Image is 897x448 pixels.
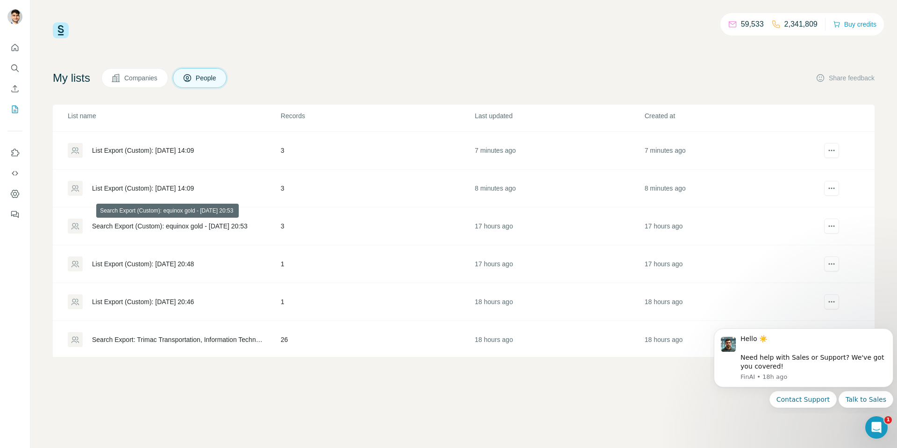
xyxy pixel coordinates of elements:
[7,185,22,202] button: Dashboard
[92,259,194,269] div: List Export (Custom): [DATE] 20:48
[474,132,644,170] td: 7 minutes ago
[7,80,22,97] button: Enrich CSV
[884,416,892,424] span: 1
[824,143,839,158] button: actions
[644,170,814,207] td: 8 minutes ago
[124,73,158,83] span: Companies
[474,245,644,283] td: 17 hours ago
[53,71,90,85] h4: My lists
[645,111,813,121] p: Created at
[7,144,22,161] button: Use Surfe on LinkedIn
[865,416,888,439] iframe: Intercom live chat
[644,132,814,170] td: 7 minutes ago
[280,321,474,359] td: 26
[474,283,644,321] td: 18 hours ago
[644,207,814,245] td: 17 hours ago
[280,170,474,207] td: 3
[7,206,22,223] button: Feedback
[475,111,643,121] p: Last updated
[816,73,875,83] button: Share feedback
[474,321,644,359] td: 18 hours ago
[474,170,644,207] td: 8 minutes ago
[824,256,839,271] button: actions
[53,22,69,38] img: Surfe Logo
[92,184,194,193] div: List Export (Custom): [DATE] 14:09
[92,146,194,155] div: List Export (Custom): [DATE] 14:09
[7,101,22,118] button: My lists
[92,335,265,344] div: Search Export: Trimac Transportation, Information Technology, Engineering, Director, CXO, Vice Pr...
[644,283,814,321] td: 18 hours ago
[741,19,764,30] p: 59,533
[644,321,814,359] td: 18 hours ago
[280,245,474,283] td: 1
[7,165,22,182] button: Use Surfe API
[824,181,839,196] button: actions
[280,132,474,170] td: 3
[784,19,818,30] p: 2,341,809
[281,111,474,121] p: Records
[824,219,839,234] button: actions
[280,207,474,245] td: 3
[644,245,814,283] td: 17 hours ago
[7,39,22,56] button: Quick start
[824,294,839,309] button: actions
[7,9,22,24] img: Avatar
[68,111,280,121] p: List name
[474,207,644,245] td: 17 hours ago
[7,60,22,77] button: Search
[280,283,474,321] td: 1
[196,73,217,83] span: People
[92,297,194,306] div: List Export (Custom): [DATE] 20:46
[833,18,876,31] button: Buy credits
[710,320,897,413] iframe: Intercom notifications message
[92,221,248,231] div: Search Export (Custom): equinox gold - [DATE] 20:53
